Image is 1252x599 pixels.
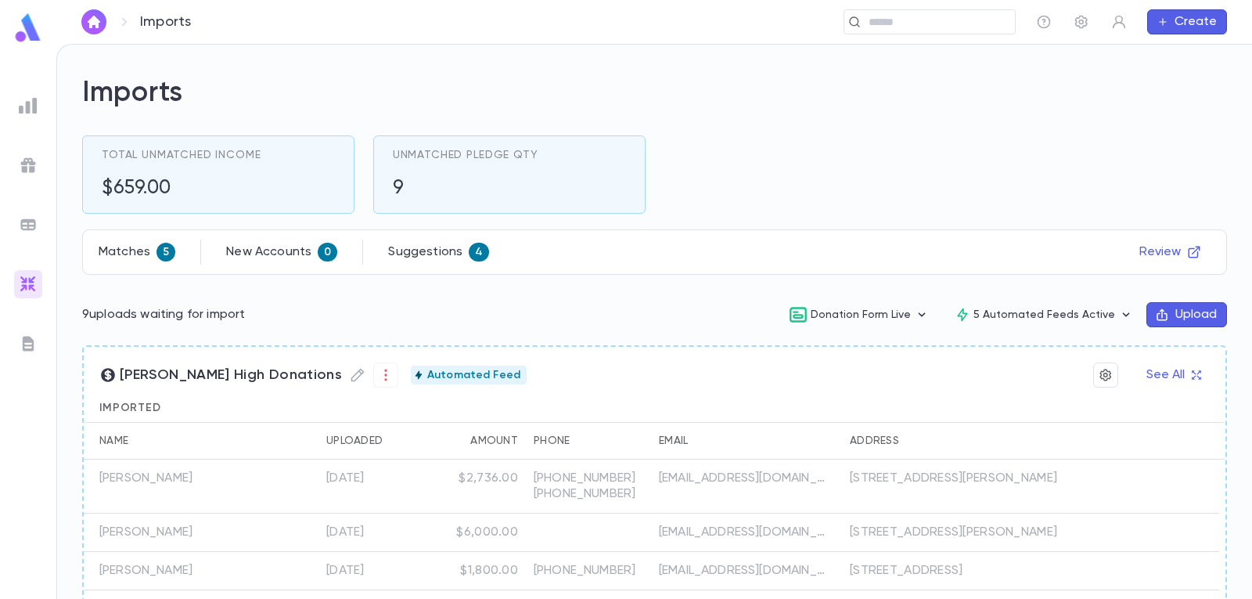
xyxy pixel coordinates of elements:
[850,422,899,460] div: Address
[469,246,489,258] span: 4
[850,525,1057,540] div: [STREET_ADDRESS][PERSON_NAME]
[140,13,191,31] p: Imports
[102,177,171,200] h5: $659.00
[326,525,365,540] div: 9/12/2025
[102,149,261,161] span: Total Unmatched Income
[534,486,643,502] p: [PHONE_NUMBER]
[942,300,1146,330] button: 5 Automated Feeds Active
[526,422,651,460] div: Phone
[534,563,643,579] p: [PHONE_NUMBER]
[85,16,103,28] img: home_white.a664292cf8c1dea59945f0da9f25487c.svg
[659,525,831,540] p: [EMAIL_ADDRESS][DOMAIN_NAME]
[776,300,942,330] button: Donation Form Live
[850,563,962,579] div: [STREET_ADDRESS]
[659,422,688,460] div: Email
[470,422,518,460] div: Amount
[13,13,44,43] img: logo
[842,422,1116,460] div: Address
[850,471,1057,486] div: [STREET_ADDRESS][PERSON_NAME]
[534,471,643,486] p: [PHONE_NUMBER]
[1146,302,1227,327] button: Upload
[19,334,38,353] img: letters_grey.7941b92b52307dd3b8a917253454ce1c.svg
[436,422,526,460] div: Amount
[326,422,383,460] div: Uploaded
[393,149,538,161] span: Unmatched Pledge Qty
[1130,240,1211,265] button: Review
[82,307,245,323] p: 9 uploads waiting for import
[659,471,831,486] p: [EMAIL_ADDRESS][DOMAIN_NAME]
[99,422,128,460] div: Name
[19,275,38,294] img: imports_gradient.a72c8319815fb0872a7f9c3309a0627a.svg
[421,369,527,381] span: Automated Feed
[659,563,831,579] p: [EMAIL_ADDRESS][DOMAIN_NAME]
[393,177,405,200] h5: 9
[326,563,365,579] div: 9/10/2025
[318,422,436,460] div: Uploaded
[19,215,38,234] img: batches_grey.339ca447c9d9533ef1741baa751efc33.svg
[226,244,311,260] p: New Accounts
[99,244,150,260] p: Matches
[99,563,192,579] p: [PERSON_NAME]
[459,471,518,486] div: $2,736.00
[82,76,1227,110] h2: Imports
[1147,9,1227,34] button: Create
[460,563,518,579] div: $1,800.00
[99,525,192,540] p: [PERSON_NAME]
[534,422,570,460] div: Phone
[1137,363,1210,388] button: See All
[99,471,192,486] p: [PERSON_NAME]
[156,246,175,258] span: 5
[99,402,161,413] span: Imported
[456,525,518,540] div: $6,000.00
[326,471,365,486] div: 9/12/2025
[84,422,279,460] div: Name
[19,96,38,115] img: reports_grey.c525e4749d1bce6a11f5fe2a8de1b229.svg
[651,422,842,460] div: Email
[19,156,38,175] img: campaigns_grey.99e729a5f7ee94e3726e6486bddda8f1.svg
[388,244,462,260] p: Suggestions
[99,363,398,388] span: [PERSON_NAME] High Donations
[318,246,337,258] span: 0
